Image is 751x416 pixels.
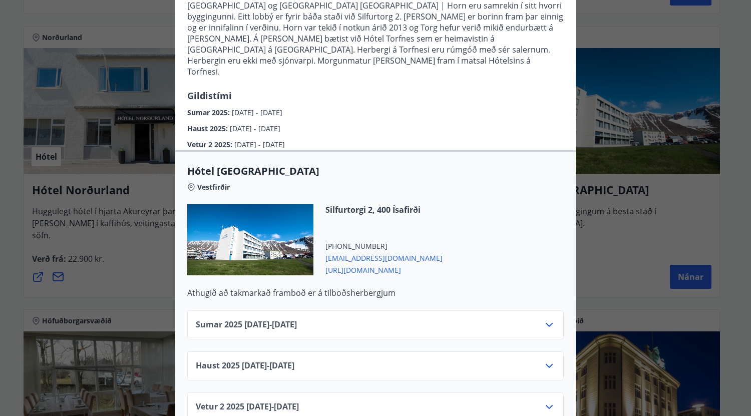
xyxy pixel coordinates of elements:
[232,108,282,117] span: [DATE] - [DATE]
[187,124,230,133] span: Haust 2025 :
[325,204,443,215] span: Silfurtorgi 2, 400 Ísafirði
[230,124,280,133] span: [DATE] - [DATE]
[234,140,285,149] span: [DATE] - [DATE]
[325,241,443,251] span: [PHONE_NUMBER]
[187,140,234,149] span: Vetur 2 2025 :
[187,287,564,298] p: Athugið að takmarkað framboð er á tilboðsherbergjum
[325,251,443,263] span: [EMAIL_ADDRESS][DOMAIN_NAME]
[187,108,232,117] span: Sumar 2025 :
[325,263,443,275] span: [URL][DOMAIN_NAME]
[187,90,232,102] span: Gildistími
[187,164,564,178] span: Hótel [GEOGRAPHIC_DATA]
[197,182,230,192] span: Vestfirðir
